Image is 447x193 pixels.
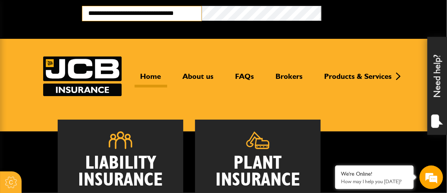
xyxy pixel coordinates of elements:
a: JCB Insurance Services [43,56,122,96]
div: We're Online! [341,171,408,177]
h2: Plant Insurance [207,155,309,189]
div: Need help? [427,37,447,135]
button: Broker Login [321,6,441,18]
a: Products & Services [319,72,398,87]
p: How may I help you today? [341,178,408,184]
img: JCB Insurance Services logo [43,56,122,96]
a: FAQs [230,72,260,87]
a: Brokers [270,72,309,87]
a: About us [177,72,220,87]
a: Home [135,72,167,87]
